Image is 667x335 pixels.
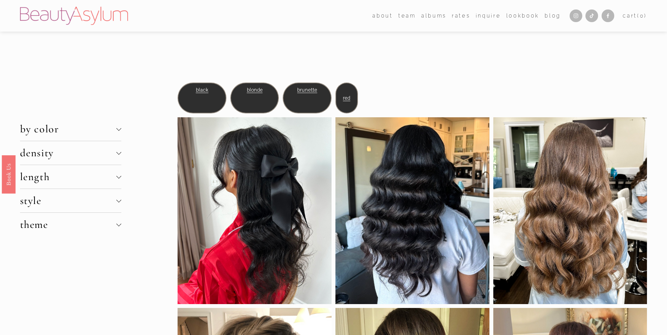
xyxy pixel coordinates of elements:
a: 0 items in cart [623,11,647,21]
span: by color [20,123,116,136]
img: Beauty Asylum | Bridal Hair &amp; Makeup Charlotte &amp; Atlanta [20,7,128,25]
span: style [20,194,116,207]
span: about [372,11,393,21]
span: theme [20,218,116,231]
a: brunette [297,87,317,93]
button: theme [20,213,121,236]
span: ( ) [637,13,647,19]
a: Instagram [570,9,582,22]
a: Lookbook [506,11,539,21]
span: length [20,170,116,183]
a: Inquire [476,11,501,21]
a: TikTok [585,9,598,22]
a: red [343,95,350,101]
button: length [20,165,121,189]
a: folder dropdown [398,11,416,21]
span: density [20,146,116,159]
button: by color [20,117,121,141]
a: blonde [247,87,263,93]
span: 0 [640,13,644,19]
a: Facebook [602,9,614,22]
span: team [398,11,416,21]
a: Book Us [2,155,15,193]
a: albums [421,11,447,21]
a: black [196,87,209,93]
a: Blog [545,11,561,21]
button: style [20,189,121,212]
a: Rates [452,11,470,21]
button: density [20,141,121,165]
a: folder dropdown [372,11,393,21]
